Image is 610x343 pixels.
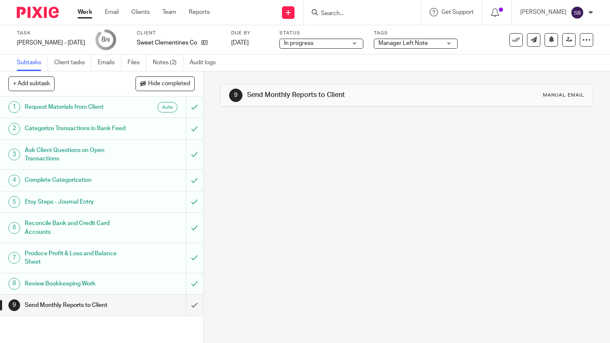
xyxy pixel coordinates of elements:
[8,175,20,186] div: 4
[157,102,177,113] div: Automated emails are sent as soon as the preceding subtask is completed.
[186,97,203,118] div: Can't undo an automated email
[128,55,146,71] a: Files
[54,55,91,71] a: Client tasks
[8,76,55,91] button: + Add subtask
[571,6,584,19] img: svg%3E
[25,144,127,165] h1: Ask Client Questions on Open Transactions
[25,247,127,269] h1: Produce Profit & Loss and Balance Sheet
[186,273,203,294] div: Mark as to do
[543,92,584,99] div: Manual email
[136,76,195,91] button: Hide completed
[8,299,20,311] div: 9
[8,123,20,135] div: 2
[131,8,150,16] a: Clients
[17,39,85,47] div: [PERSON_NAME] - [DATE]
[25,217,127,238] h1: Reconcile Bank and Credit Card Accounts
[102,35,110,45] div: 8
[284,40,313,46] span: In progress
[78,8,92,16] a: Work
[8,222,20,234] div: 6
[162,8,176,16] a: Team
[25,278,127,290] h1: Review Bookkeeping Work
[562,33,576,47] a: Reassign task
[378,40,428,46] span: Manager Left Note
[8,149,20,160] div: 3
[148,81,190,87] span: Hide completed
[98,55,121,71] a: Emails
[189,8,210,16] a: Reports
[25,299,127,312] h1: Send Monthly Reports to Client
[137,39,197,47] p: Sweet Clementines Co
[520,8,566,16] p: [PERSON_NAME]
[17,30,85,37] label: Task
[320,10,396,18] input: Search
[8,278,20,290] div: 8
[17,7,59,18] img: Pixie
[25,196,127,208] h1: Etsy Steps - Journal Entry
[137,30,221,37] label: Client
[231,40,249,46] span: [DATE]
[441,9,474,15] span: Get Support
[8,196,20,208] div: 5
[186,140,203,170] div: Mark as to do
[25,122,127,135] h1: Categorize Transactions in Bank Feed
[190,55,222,71] a: Audit logs
[186,243,203,273] div: Mark as to do
[186,295,203,316] div: Mark as done
[201,39,208,46] i: Open client page
[8,101,20,113] div: 1
[186,191,203,212] div: Mark as to do
[17,55,48,71] a: Subtasks
[545,33,558,47] button: Snooze task
[186,118,203,139] div: Mark as to do
[25,101,127,113] h1: Request Materials from Client
[105,38,110,42] small: /9
[186,170,203,191] div: Mark as to do
[374,30,458,37] label: Tags
[231,30,269,37] label: Due by
[8,252,20,264] div: 7
[153,55,183,71] a: Notes (2)
[247,91,425,99] h1: Send Monthly Reports to Client
[25,174,127,186] h1: Complete Categorization
[17,39,85,47] div: Harlove Singh - Jul 2025
[279,30,363,37] label: Status
[229,89,242,102] div: 9
[105,8,119,16] a: Email
[186,213,203,243] div: Mark as to do
[527,33,540,47] a: Send new email to Sweet Clementines Co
